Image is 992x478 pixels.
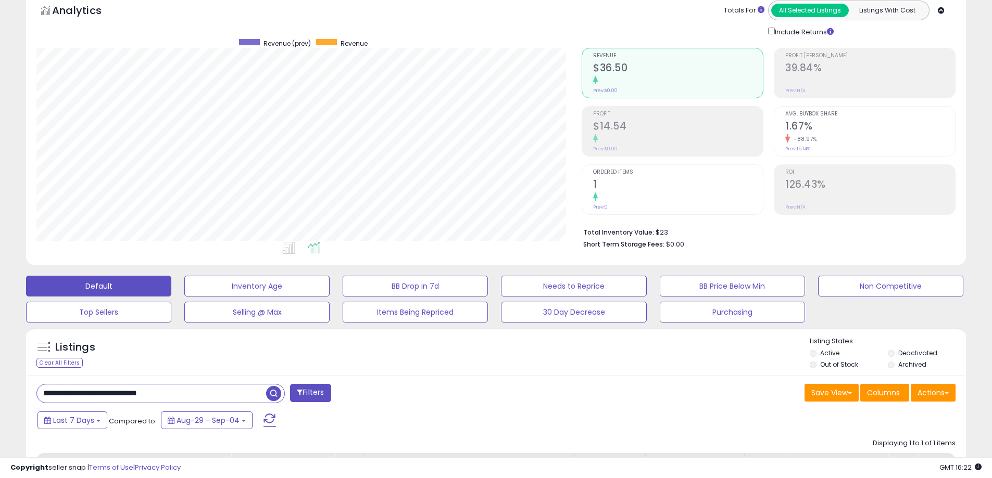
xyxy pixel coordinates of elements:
[177,415,240,425] span: Aug-29 - Sep-04
[785,62,955,76] h2: 39.84%
[898,360,926,369] label: Archived
[26,276,171,296] button: Default
[666,239,684,249] span: $0.00
[818,276,963,296] button: Non Competitive
[860,384,909,402] button: Columns
[290,384,331,402] button: Filters
[341,39,368,48] span: Revenue
[771,4,849,17] button: All Selected Listings
[785,204,806,210] small: Prev: N/A
[263,39,311,48] span: Revenue (prev)
[135,462,181,472] a: Privacy Policy
[820,348,839,357] label: Active
[161,411,253,429] button: Aug-29 - Sep-04
[848,4,926,17] button: Listings With Cost
[10,463,181,473] div: seller snap | |
[501,302,646,322] button: 30 Day Decrease
[583,240,664,249] b: Short Term Storage Fees:
[593,204,608,210] small: Prev: 0
[785,146,810,152] small: Prev: 15.14%
[593,178,763,192] h2: 1
[939,462,982,472] span: 2025-09-12 16:22 GMT
[898,348,937,357] label: Deactivated
[52,3,122,20] h5: Analytics
[55,340,95,355] h5: Listings
[501,276,646,296] button: Needs to Reprice
[785,87,806,94] small: Prev: N/A
[785,111,955,117] span: Avg. Buybox Share
[583,228,654,237] b: Total Inventory Value:
[593,170,763,175] span: Ordered Items
[867,387,900,398] span: Columns
[10,462,48,472] strong: Copyright
[785,53,955,59] span: Profit [PERSON_NAME]
[109,416,157,426] span: Compared to:
[89,462,133,472] a: Terms of Use
[911,384,956,402] button: Actions
[343,302,488,322] button: Items Being Repriced
[810,337,966,346] p: Listing States:
[36,358,83,368] div: Clear All Filters
[805,384,859,402] button: Save View
[53,415,94,425] span: Last 7 Days
[593,120,763,134] h2: $14.54
[593,146,618,152] small: Prev: $0.00
[660,302,805,322] button: Purchasing
[724,6,764,16] div: Totals For
[343,276,488,296] button: BB Drop in 7d
[593,62,763,76] h2: $36.50
[593,53,763,59] span: Revenue
[26,302,171,322] button: Top Sellers
[184,302,330,322] button: Selling @ Max
[760,25,846,37] div: Include Returns
[583,225,948,238] li: $23
[873,438,956,448] div: Displaying 1 to 1 of 1 items
[593,111,763,117] span: Profit
[790,135,817,143] small: -88.97%
[785,120,955,134] h2: 1.67%
[593,87,618,94] small: Prev: $0.00
[660,276,805,296] button: BB Price Below Min
[785,170,955,175] span: ROI
[37,411,107,429] button: Last 7 Days
[820,360,858,369] label: Out of Stock
[184,276,330,296] button: Inventory Age
[785,178,955,192] h2: 126.43%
